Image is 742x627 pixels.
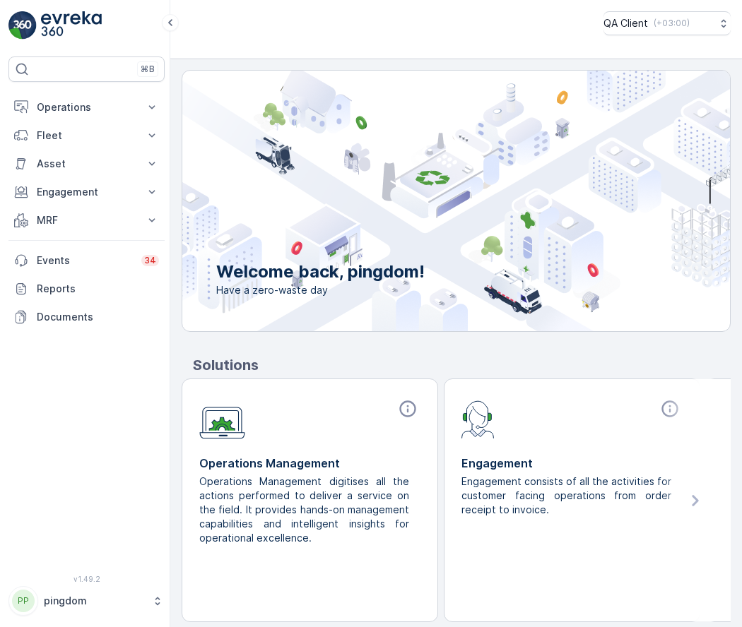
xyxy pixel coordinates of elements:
[37,253,133,268] p: Events
[44,594,145,608] p: pingdom
[37,129,136,143] p: Fleet
[603,11,731,35] button: QA Client(+03:00)
[8,150,165,178] button: Asset
[37,100,136,114] p: Operations
[8,206,165,234] button: MRF
[8,246,165,275] a: Events34
[193,354,731,376] p: Solutions
[8,93,165,121] button: Operations
[216,283,425,297] span: Have a zero-waste day
[141,64,155,75] p: ⌘B
[461,455,683,472] p: Engagement
[37,157,136,171] p: Asset
[654,18,690,29] p: ( +03:00 )
[8,303,165,331] a: Documents
[8,11,37,40] img: logo
[603,16,648,30] p: QA Client
[37,282,159,296] p: Reports
[199,474,409,545] p: Operations Management digitises all the actions performed to deliver a service on the field. It p...
[199,455,420,472] p: Operations Management
[461,399,495,438] img: module-icon
[461,474,671,517] p: Engagement consists of all the activities for customer facing operations from order receipt to in...
[8,178,165,206] button: Engagement
[12,590,35,612] div: PP
[199,399,245,439] img: module-icon
[37,310,159,324] p: Documents
[41,11,102,40] img: logo_light-DOdMpM7g.png
[37,213,136,227] p: MRF
[8,575,165,583] span: v 1.49.2
[144,255,156,266] p: 34
[8,121,165,150] button: Fleet
[37,185,136,199] p: Engagement
[8,275,165,303] a: Reports
[216,261,425,283] p: Welcome back, pingdom!
[119,71,730,331] img: city illustration
[8,586,165,616] button: PPpingdom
